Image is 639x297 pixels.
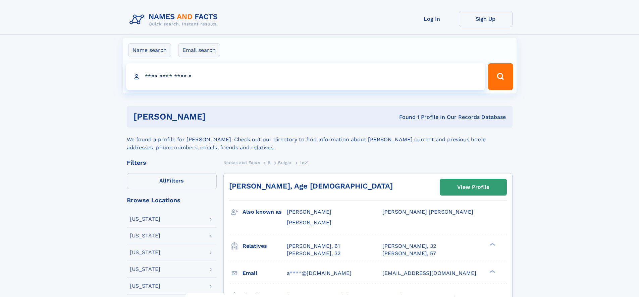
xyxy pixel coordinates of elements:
div: ❯ [488,269,496,274]
a: Names and Facts [223,158,260,167]
a: [PERSON_NAME], 57 [382,250,436,257]
a: Bulgar [278,158,292,167]
h3: Email [243,268,287,279]
div: Found 1 Profile In Our Records Database [302,114,506,121]
div: ❯ [488,242,496,246]
input: search input [126,63,485,90]
img: Logo Names and Facts [127,11,223,29]
div: Filters [127,160,217,166]
div: [US_STATE] [130,250,160,255]
div: We found a profile for [PERSON_NAME]. Check out our directory to find information about [PERSON_N... [127,128,513,152]
label: Email search [178,43,220,57]
span: [EMAIL_ADDRESS][DOMAIN_NAME] [382,270,476,276]
span: Levi [300,160,308,165]
span: [PERSON_NAME] [PERSON_NAME] [382,209,473,215]
span: [PERSON_NAME] [287,219,331,226]
a: B [268,158,271,167]
a: Sign Up [459,11,513,27]
span: All [159,177,166,184]
div: [US_STATE] [130,233,160,238]
h1: [PERSON_NAME] [134,113,303,121]
h3: Also known as [243,206,287,218]
a: View Profile [440,179,507,195]
label: Name search [128,43,171,57]
span: [PERSON_NAME] [287,209,331,215]
div: View Profile [457,179,489,195]
div: [US_STATE] [130,216,160,222]
a: Log In [405,11,459,27]
label: Filters [127,173,217,189]
h3: Relatives [243,240,287,252]
span: Bulgar [278,160,292,165]
a: [PERSON_NAME], 32 [382,242,436,250]
div: Browse Locations [127,197,217,203]
div: [US_STATE] [130,283,160,289]
span: B [268,160,271,165]
a: [PERSON_NAME], 61 [287,242,340,250]
a: [PERSON_NAME], Age [DEMOGRAPHIC_DATA] [229,182,393,190]
a: [PERSON_NAME], 32 [287,250,340,257]
button: Search Button [488,63,513,90]
div: [US_STATE] [130,267,160,272]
